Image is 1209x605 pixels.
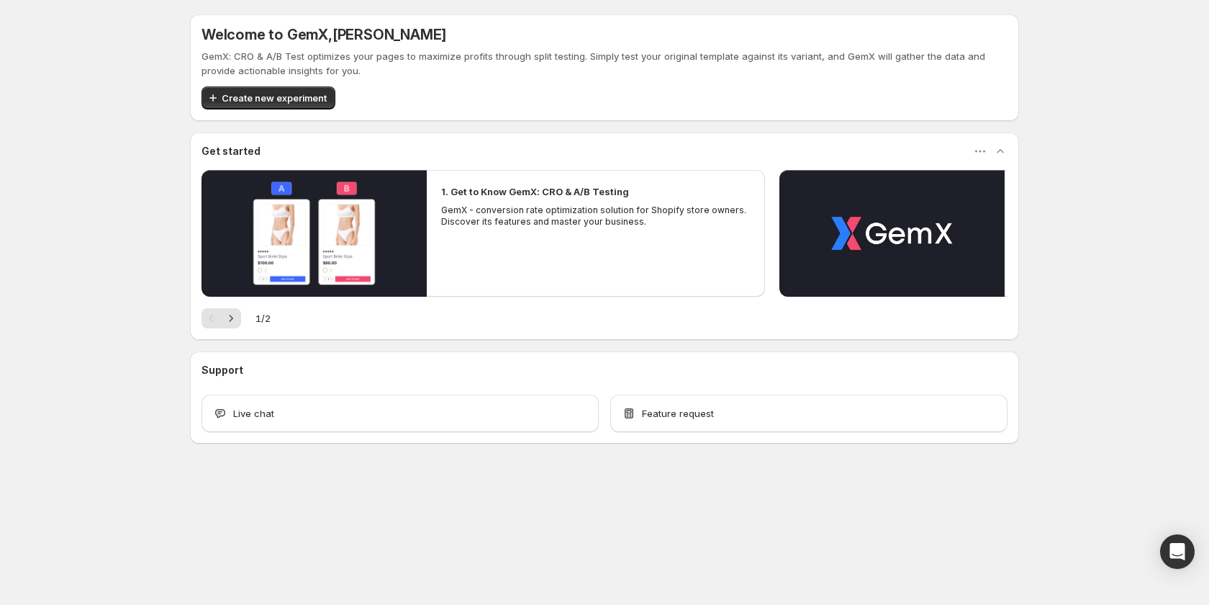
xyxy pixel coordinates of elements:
[441,184,629,199] h2: 1. Get to Know GemX: CRO & A/B Testing
[221,308,241,328] button: Next
[255,311,271,326] span: 1 / 2
[201,308,241,328] nav: Pagination
[201,49,1007,78] p: GemX: CRO & A/B Test optimizes your pages to maximize profits through split testing. Simply test ...
[201,26,446,43] h5: Welcome to GemX
[328,26,446,43] span: , [PERSON_NAME]
[201,144,261,158] h3: Get started
[201,86,335,109] button: Create new experiment
[201,170,427,297] button: Play video
[1160,534,1195,569] div: Open Intercom Messenger
[233,406,274,421] span: Live chat
[642,406,714,421] span: Feature request
[201,363,243,377] h3: Support
[222,91,327,105] span: Create new experiment
[441,205,751,228] p: GemX - conversion rate optimization solution for Shopify store owners. Discover its features and ...
[779,170,1005,297] button: Play video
